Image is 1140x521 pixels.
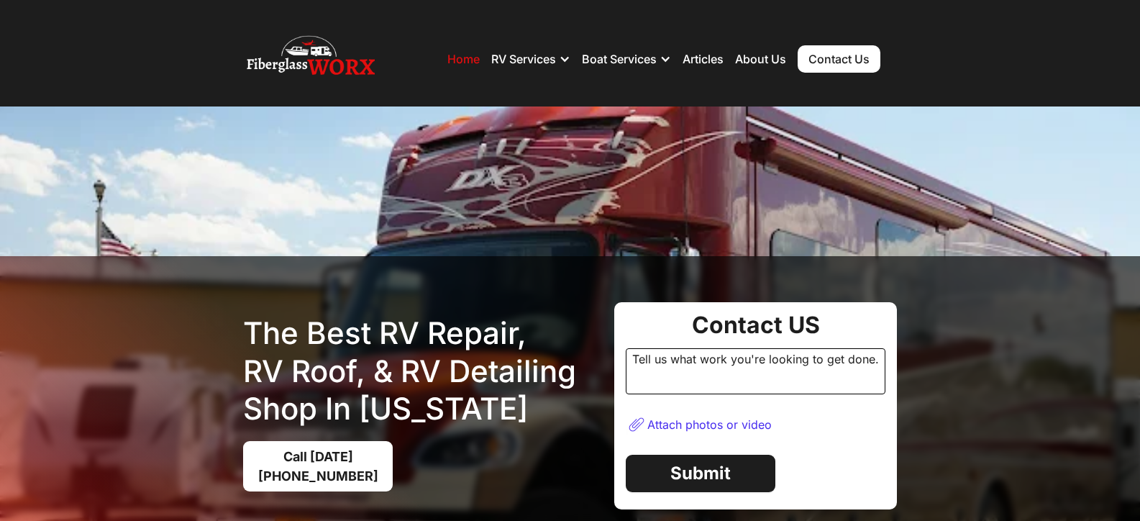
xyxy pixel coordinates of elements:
[582,37,671,81] div: Boat Services
[247,30,375,88] img: Fiberglass WorX – RV Repair, RV Roof & RV Detailing
[683,52,724,66] a: Articles
[626,314,885,337] div: Contact US
[735,52,786,66] a: About Us
[491,37,570,81] div: RV Services
[243,441,393,491] a: Call [DATE][PHONE_NUMBER]
[798,45,880,73] a: Contact Us
[491,52,556,66] div: RV Services
[647,417,772,432] div: Attach photos or video
[582,52,657,66] div: Boat Services
[626,455,775,492] a: Submit
[243,314,603,428] h1: The best RV Repair, RV Roof, & RV Detailing Shop in [US_STATE]
[447,52,480,66] a: Home
[626,348,885,394] div: Tell us what work you're looking to get done.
